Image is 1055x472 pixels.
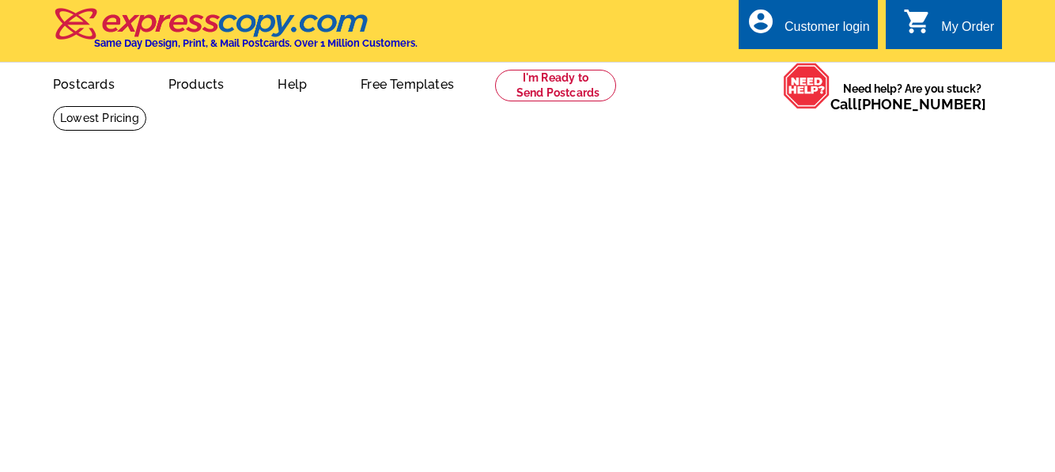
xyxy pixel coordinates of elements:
div: My Order [941,20,994,42]
a: shopping_cart My Order [903,17,994,37]
div: Customer login [785,20,870,42]
a: Help [252,64,332,101]
h4: Same Day Design, Print, & Mail Postcards. Over 1 Million Customers. [94,37,418,49]
a: Products [143,64,250,101]
span: Call [830,96,986,112]
a: Free Templates [335,64,479,101]
a: [PHONE_NUMBER] [857,96,986,112]
a: account_circle Customer login [747,17,870,37]
a: Same Day Design, Print, & Mail Postcards. Over 1 Million Customers. [53,19,418,49]
i: shopping_cart [903,7,932,36]
span: Need help? Are you stuck? [830,81,994,112]
img: help [783,63,830,109]
i: account_circle [747,7,775,36]
a: Postcards [28,64,140,101]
